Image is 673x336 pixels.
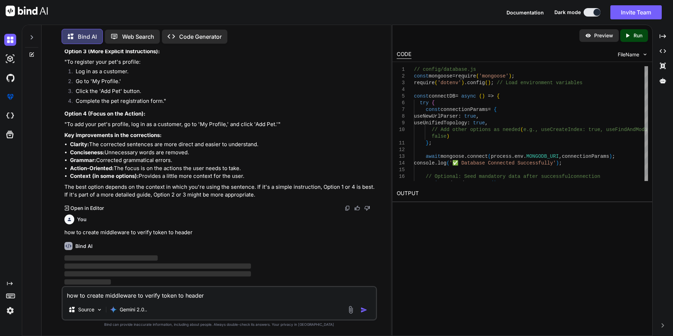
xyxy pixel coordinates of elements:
[347,306,355,314] img: attachment
[497,93,499,99] span: {
[4,91,16,103] img: premium
[485,120,488,126] span: ,
[432,133,446,139] span: false
[426,107,441,112] span: const
[634,32,642,39] p: Run
[397,50,411,59] div: CODE
[414,67,476,72] span: // config/database.js
[70,149,105,156] strong: Conciseness:
[64,229,376,237] p: how to create middleware to verify token to header
[120,306,147,313] p: Gemini 2.0..
[612,154,615,159] span: ;
[70,164,376,173] li: The focus is on the actions the user needs to take.
[77,216,87,223] h6: You
[414,160,435,166] span: console
[397,140,405,147] div: 11
[70,205,104,212] p: Open in Editor
[426,174,571,179] span: // Optional: Seed mandatory data after successful
[585,32,591,39] img: preview
[354,205,360,211] img: like
[559,154,562,159] span: ,
[571,174,600,179] span: connection
[507,10,544,15] span: Documentation
[485,80,488,86] span: (
[397,93,405,100] div: 5
[432,127,520,132] span: // Add other options as needed
[441,154,464,159] span: mongoose
[64,255,158,261] span: ‌
[70,173,139,179] strong: Context (in some options):
[397,80,405,86] div: 3
[397,160,405,167] div: 14
[476,113,479,119] span: ,
[78,32,97,41] p: Bind AI
[467,120,470,126] span: :
[507,9,544,16] button: Documentation
[426,140,429,146] span: }
[610,5,662,19] button: Invite Team
[397,167,405,173] div: 15
[461,93,476,99] span: async
[464,154,467,159] span: .
[461,80,464,86] span: )
[609,154,612,159] span: )
[455,93,458,99] span: =
[464,113,476,119] span: true
[488,80,491,86] span: )
[64,183,376,199] p: The best option depends on the context in which you're using the sentence. If it's a simple instr...
[479,73,509,79] span: 'mongoose'
[420,100,429,106] span: try
[455,73,476,79] span: require
[554,9,581,16] span: Dark mode
[429,93,455,99] span: connectDB
[497,180,499,186] span: ;
[397,173,405,180] div: 16
[179,32,222,41] p: Code Generator
[397,100,405,106] div: 6
[449,160,556,166] span: '✅ Database Connected Successfully'
[526,154,559,159] span: MONGODB_URI
[4,305,16,317] img: settings
[458,113,461,119] span: :
[397,147,405,153] div: 12
[70,77,376,87] li: Go to 'My Profile.'
[479,93,482,99] span: (
[488,93,494,99] span: =>
[452,73,455,79] span: =
[488,107,491,112] span: =
[429,140,432,146] span: ;
[441,107,488,112] span: connectionParams
[96,307,102,313] img: Pick Models
[64,263,251,269] span: ‌
[78,306,94,313] p: Source
[491,180,493,186] span: (
[509,73,511,79] span: )
[562,154,609,159] span: connectionParams
[345,205,350,211] img: copy
[414,113,458,119] span: useNewUrlParser
[110,306,117,313] img: Gemini 2.0 flash
[414,120,467,126] span: useUnifiedTopology
[467,80,485,86] span: config
[559,160,562,166] span: ;
[64,110,145,117] strong: Option 4 (Focus on the Action):
[446,133,449,139] span: )
[426,180,441,186] span: await
[70,156,376,164] li: Corrected grammatical errors.
[397,73,405,80] div: 2
[64,279,111,285] span: ‌
[70,141,376,149] li: The corrected sentences are more direct and easier to understand.
[62,322,377,327] p: Bind can provide inaccurate information, including about people. Always double-check its answers....
[594,32,613,39] p: Preview
[70,68,376,77] li: Log in as a customer.
[432,100,434,106] span: {
[414,73,429,79] span: const
[497,80,583,86] span: // Load environment variables
[523,127,656,132] span: e.g., useCreateIndex: true, useFindAndModify:
[4,53,16,65] img: darkAi-studio
[364,205,370,211] img: dislike
[438,160,446,166] span: log
[556,160,559,166] span: )
[491,154,511,159] span: process
[70,87,376,97] li: Click the 'Add Pet' button.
